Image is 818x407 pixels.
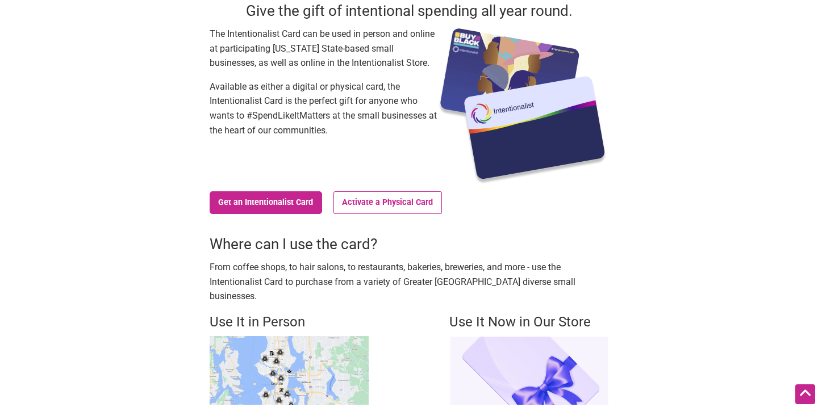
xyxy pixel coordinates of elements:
[210,234,608,254] h3: Where can I use the card?
[449,336,608,405] img: Intentionalist Store
[210,79,437,137] p: Available as either a digital or physical card, the Intentionalist Card is the perfect gift for a...
[210,260,608,304] p: From coffee shops, to hair salons, to restaurants, bakeries, breweries, and more - use the Intent...
[333,191,442,214] a: Activate a Physical Card
[210,336,369,405] img: Buy Black map
[437,27,608,186] img: Intentionalist Card
[210,313,369,332] h4: Use It in Person
[210,27,437,70] p: The Intentionalist Card can be used in person and online at participating [US_STATE] State-based ...
[210,191,322,214] a: Get an Intentionalist Card
[210,1,608,21] h3: Give the gift of intentional spending all year round.
[795,384,815,404] div: Scroll Back to Top
[449,313,608,332] h4: Use It Now in Our Store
